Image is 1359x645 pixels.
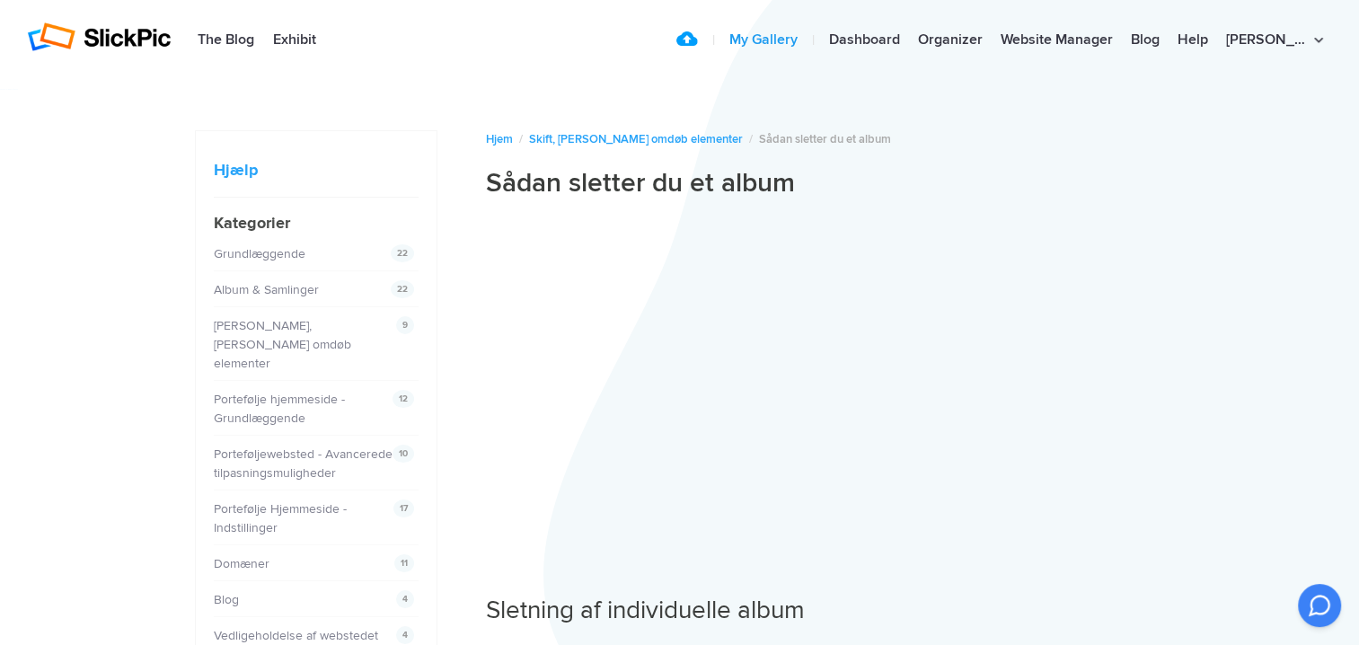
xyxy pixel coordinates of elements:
[486,166,1165,200] h1: Sådan sletter du et album
[529,132,743,146] a: Skift, [PERSON_NAME] omdøb elementer
[214,556,269,571] a: Domæner
[391,244,414,262] span: 22
[396,626,414,644] span: 4
[393,499,414,517] span: 17
[749,132,753,146] span: /
[214,211,419,235] h4: Kategorier
[214,446,393,481] a: Porteføljewebsted - Avancerede tilpasningsmuligheder
[759,132,891,146] span: Sådan sletter du et album
[214,246,305,261] a: Grundlæggende
[393,390,414,408] span: 12
[393,445,414,463] span: 10
[214,392,345,426] a: Portefølje hjemmeside - Grundlæggende
[214,628,378,643] a: Vedligeholdelse af webstedet
[486,215,1165,568] iframe: 14 How To Delete An Album
[396,590,414,608] span: 4
[214,318,351,371] a: [PERSON_NAME], [PERSON_NAME] omdøb elementer
[214,592,239,607] a: Blog
[396,316,414,334] span: 9
[214,160,259,180] a: Hjælp
[486,593,1165,628] h2: Sletning af individuelle album
[394,554,414,572] span: 11
[391,280,414,298] span: 22
[214,501,347,535] a: Portefølje Hjemmeside - Indstillinger
[486,132,513,146] a: Hjem
[214,282,319,297] a: Album & Samlinger
[519,132,523,146] span: /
